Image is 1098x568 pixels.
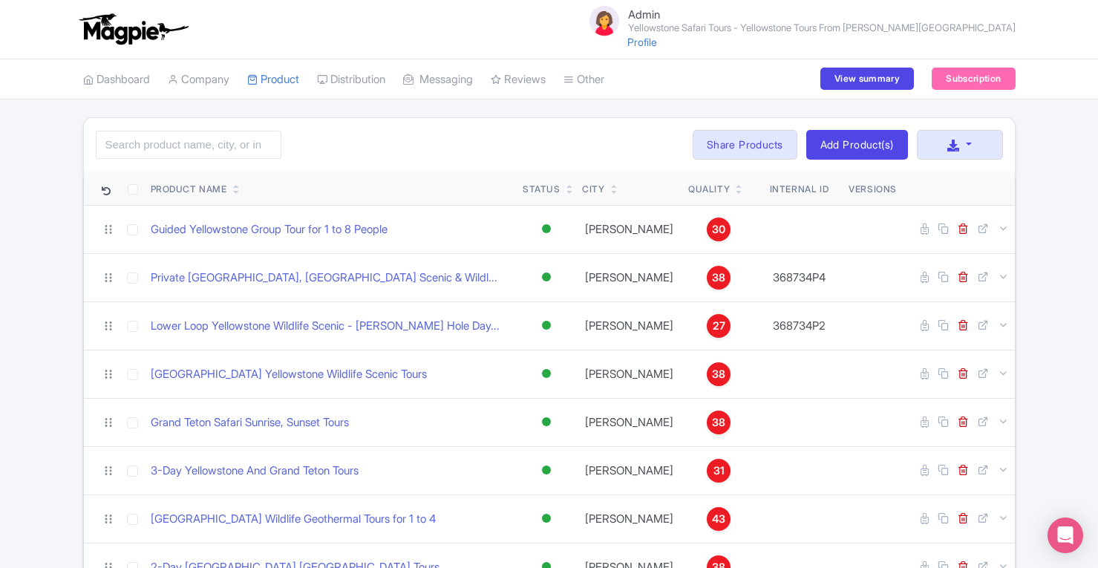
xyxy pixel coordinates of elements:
[713,318,725,334] span: 27
[539,508,554,529] div: Active
[539,411,554,433] div: Active
[576,350,682,398] td: [PERSON_NAME]
[76,13,191,45] img: logo-ab69f6fb50320c5b225c76a69d11143b.png
[539,460,554,481] div: Active
[576,253,682,301] td: [PERSON_NAME]
[576,301,682,350] td: [PERSON_NAME]
[843,172,903,206] th: Versions
[576,446,682,494] td: [PERSON_NAME]
[539,218,554,240] div: Active
[756,301,843,350] td: 368734P2
[539,315,554,336] div: Active
[576,205,682,253] td: [PERSON_NAME]
[712,270,725,286] span: 38
[576,494,682,543] td: [PERSON_NAME]
[151,318,500,335] a: Lower Loop Yellowstone Wildlife Scenic - [PERSON_NAME] Hole Day...
[688,362,750,386] a: 38
[586,3,622,39] img: avatar_key_member-9c1dde93af8b07d7383eb8b5fb890c87.png
[820,68,914,90] a: View summary
[539,363,554,385] div: Active
[151,463,359,480] a: 3-Day Yellowstone And Grand Teton Tours
[628,7,660,22] span: Admin
[688,266,750,290] a: 38
[168,59,229,100] a: Company
[688,507,750,531] a: 43
[403,59,473,100] a: Messaging
[151,270,497,287] a: Private [GEOGRAPHIC_DATA], [GEOGRAPHIC_DATA] Scenic & Wildl...
[806,130,908,160] a: Add Product(s)
[151,221,388,238] a: Guided Yellowstone Group Tour for 1 to 8 People
[317,59,385,100] a: Distribution
[688,314,750,338] a: 27
[83,59,150,100] a: Dashboard
[756,253,843,301] td: 368734P4
[576,398,682,446] td: [PERSON_NAME]
[713,463,725,479] span: 31
[628,23,1016,33] small: Yellowstone Safari Tours - Yellowstone Tours From [PERSON_NAME][GEOGRAPHIC_DATA]
[712,511,725,527] span: 43
[96,131,281,159] input: Search product name, city, or interal id
[491,59,546,100] a: Reviews
[151,511,436,528] a: [GEOGRAPHIC_DATA] Wildlife Geothermal Tours for 1 to 4
[756,172,843,206] th: Internal ID
[539,267,554,288] div: Active
[247,59,299,100] a: Product
[1048,518,1083,553] div: Open Intercom Messenger
[712,366,725,382] span: 38
[688,411,750,434] a: 38
[523,183,561,196] div: Status
[712,414,725,431] span: 38
[627,36,657,48] a: Profile
[688,218,750,241] a: 30
[151,183,227,196] div: Product Name
[578,3,1016,39] a: Admin Yellowstone Safari Tours - Yellowstone Tours From [PERSON_NAME][GEOGRAPHIC_DATA]
[151,366,427,383] a: [GEOGRAPHIC_DATA] Yellowstone Wildlife Scenic Tours
[688,183,730,196] div: Quality
[563,59,604,100] a: Other
[932,68,1015,90] a: Subscription
[693,130,797,160] a: Share Products
[688,459,750,483] a: 31
[582,183,604,196] div: City
[151,414,349,431] a: Grand Teton Safari Sunrise, Sunset Tours
[712,221,725,238] span: 30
